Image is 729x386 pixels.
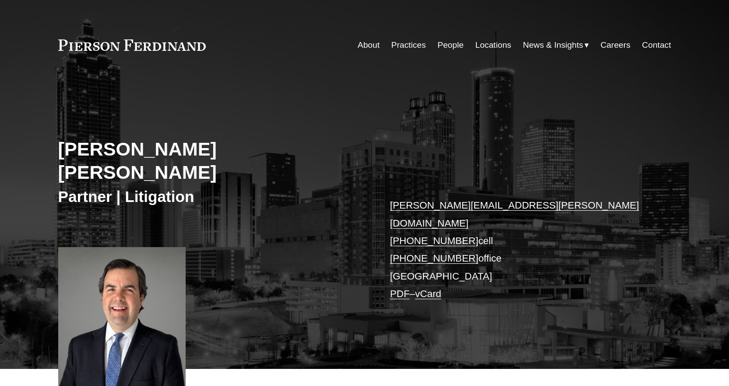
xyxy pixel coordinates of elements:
a: [PERSON_NAME][EMAIL_ADDRESS][PERSON_NAME][DOMAIN_NAME] [390,200,639,228]
h3: Partner | Litigation [58,187,365,206]
span: News & Insights [523,38,583,53]
a: folder dropdown [523,37,589,53]
a: People [437,37,464,53]
a: [PHONE_NUMBER] [390,235,479,246]
a: Careers [600,37,630,53]
a: PDF [390,288,410,299]
p: cell office [GEOGRAPHIC_DATA] – [390,197,645,303]
h2: [PERSON_NAME] [PERSON_NAME] [58,138,365,184]
a: Locations [475,37,511,53]
a: Practices [391,37,426,53]
a: About [358,37,380,53]
a: [PHONE_NUMBER] [390,253,479,264]
a: Contact [642,37,671,53]
a: vCard [415,288,441,299]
